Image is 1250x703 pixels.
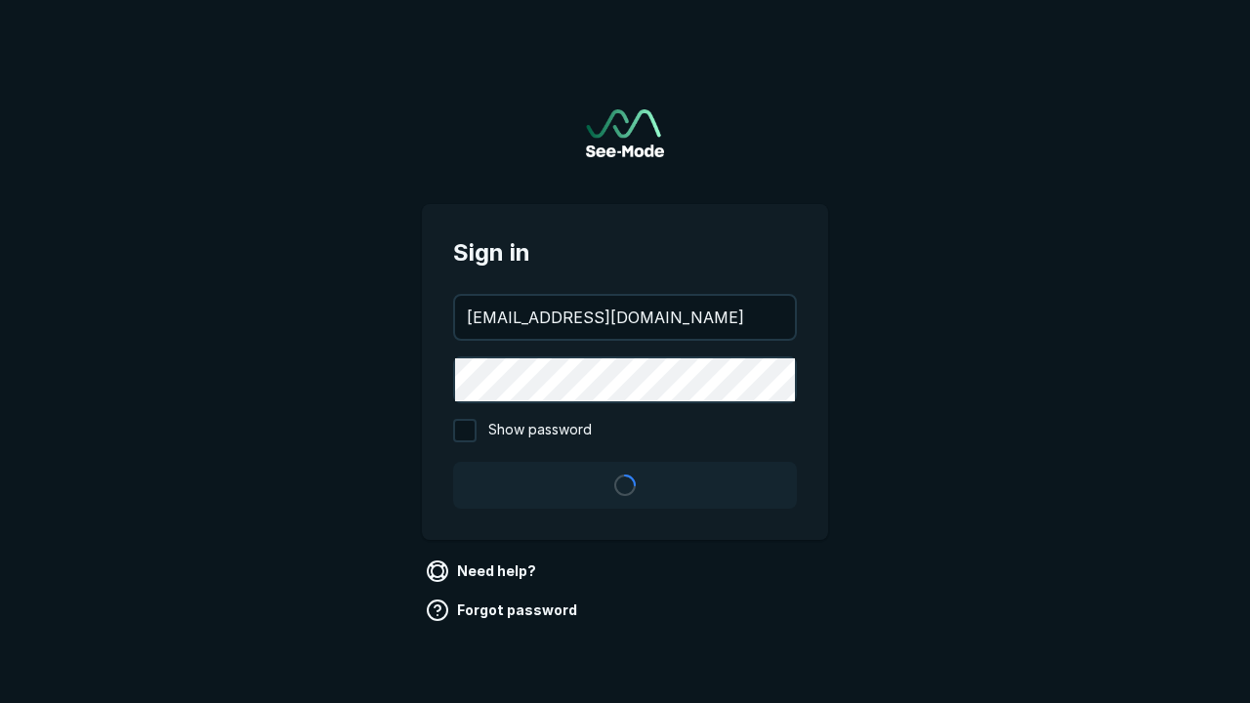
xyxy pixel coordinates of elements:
a: Need help? [422,556,544,587]
img: See-Mode Logo [586,109,664,157]
a: Forgot password [422,595,585,626]
span: Show password [488,419,592,442]
input: your@email.com [455,296,795,339]
a: Go to sign in [586,109,664,157]
span: Sign in [453,235,797,270]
